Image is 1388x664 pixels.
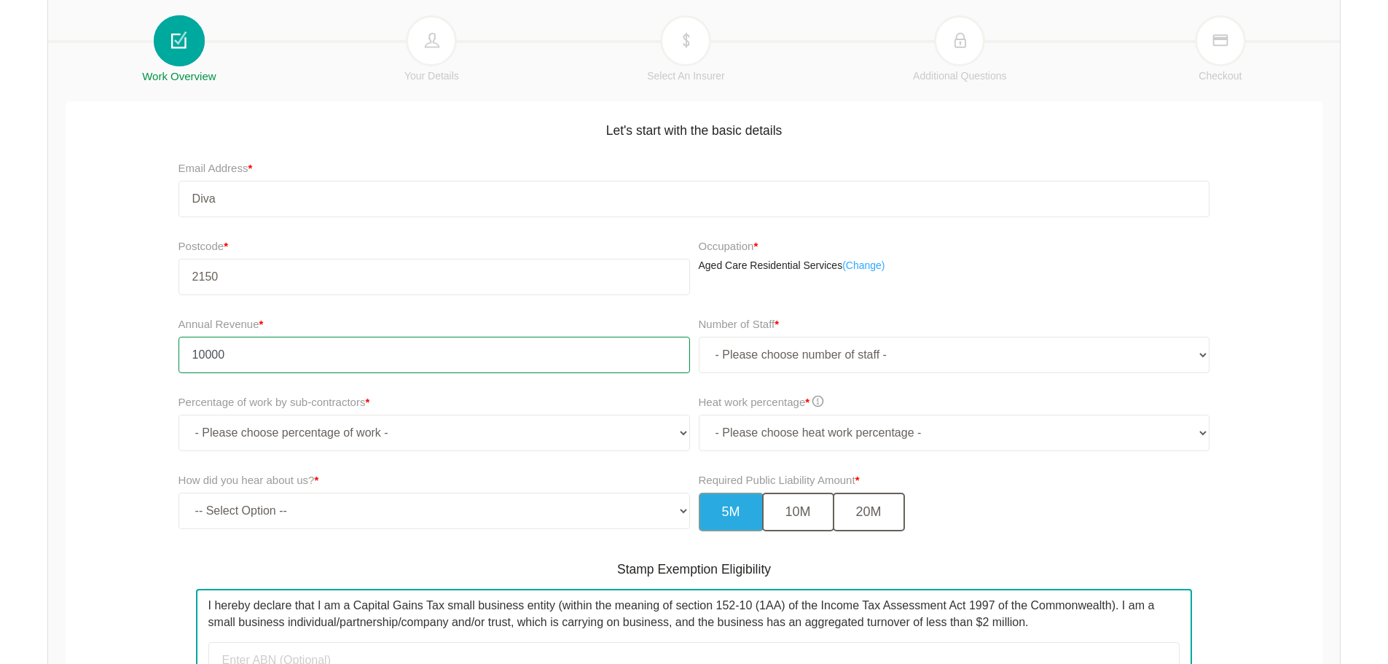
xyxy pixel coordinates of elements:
[179,259,690,295] input: Your postcode...
[699,259,1210,273] p: Aged Care Residential Services
[179,238,690,255] label: Postcode
[73,113,1315,140] h5: Let's start with the basic details
[179,316,264,333] label: Annual Revenue
[208,598,1180,630] p: I hereby declare that I am a Capital Gains Tax small business entity (within the meaning of secti...
[833,493,905,531] button: 20M
[179,552,1210,579] h5: Stamp Exemption Eligibility
[842,259,885,273] a: (Change)
[699,238,758,255] label: Occupation
[179,160,253,177] label: Email Address
[179,337,690,373] input: Annual Revenue
[762,493,834,531] button: 10M
[699,472,860,489] label: Required Public Liability Amount
[179,472,319,489] label: How did you hear about us?
[179,394,370,411] label: Percentage of work by sub-contractors
[699,316,780,333] label: Number of Staff
[699,394,824,411] label: Heat work percentage
[179,181,1210,217] input: Your Email Address
[699,493,764,531] button: 5M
